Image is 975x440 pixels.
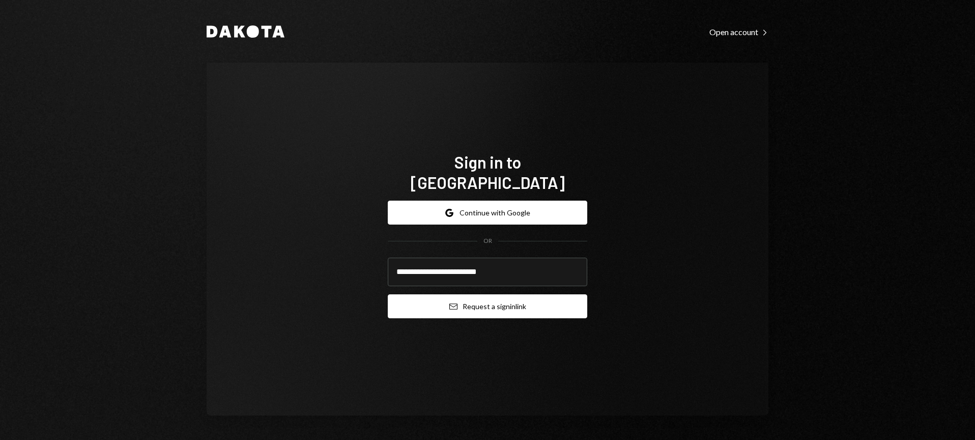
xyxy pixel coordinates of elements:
[388,201,587,225] button: Continue with Google
[709,27,768,37] div: Open account
[709,26,768,37] a: Open account
[388,294,587,318] button: Request a signinlink
[483,237,492,245] div: OR
[388,152,587,193] h1: Sign in to [GEOGRAPHIC_DATA]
